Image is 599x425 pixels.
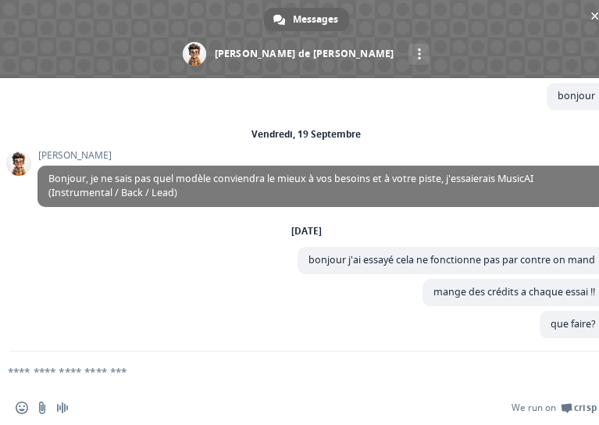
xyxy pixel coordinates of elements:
a: We run onCrisp [512,402,597,414]
div: [DATE] [291,227,322,236]
span: Messages [293,8,338,31]
div: Vendredi, 19 Septembre [251,130,361,139]
div: Autres canaux [408,44,430,65]
span: Crisp [574,402,597,414]
textarea: Entrez votre message... [8,365,554,379]
span: mange des crédits a chaque essai !! [433,285,595,298]
span: que faire? [551,317,595,330]
div: Messages [264,8,349,31]
span: Insérer un emoji [16,402,28,414]
span: Envoyer un fichier [36,402,48,414]
span: bonjour [558,89,595,102]
span: Message audio [56,402,69,414]
span: We run on [512,402,556,414]
span: Bonjour, je ne sais pas quel modèle conviendra le mieux à vos besoins et à votre piste, j'essaier... [48,172,533,199]
span: bonjour j'ai essayé cela ne fonctionne pas par contre on mand [308,253,595,266]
